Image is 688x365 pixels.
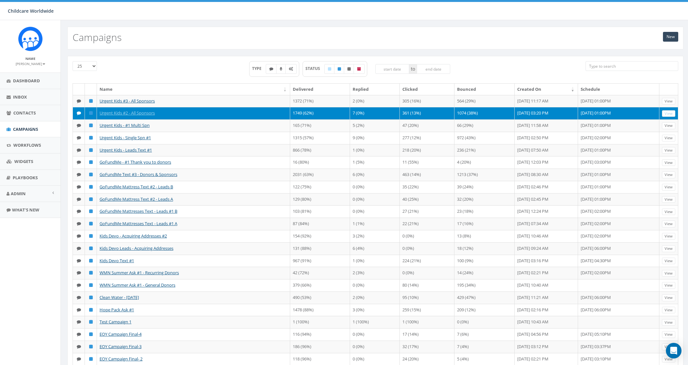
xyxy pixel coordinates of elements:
td: 9 (0%) [350,132,399,144]
i: Published [89,357,93,361]
td: 103 (81%) [290,205,350,218]
td: [DATE] 01:00PM [578,107,659,119]
td: 13 (8%) [454,230,514,242]
td: [DATE] 01:00PM [578,169,659,181]
a: View [662,171,675,178]
td: 7 (4%) [454,341,514,353]
a: View [662,147,675,154]
td: [DATE] 09:24 AM [515,242,578,255]
a: View [662,319,675,326]
td: 32 (20%) [454,193,514,206]
a: GoFundMe Mattresses Text - Leads #1 A [100,221,177,226]
input: start date [375,64,409,74]
td: 165 (71%) [290,119,350,132]
td: [DATE] 02:00PM [578,267,659,279]
td: [DATE] 06:00PM [578,242,659,255]
td: 7 (0%) [350,107,399,119]
td: [DATE] 02:45 PM [515,193,578,206]
input: Type to search [586,61,678,71]
td: [DATE] 02:00PM [578,205,659,218]
a: EOY Campaign Final-4 [100,331,142,337]
i: Published [89,246,93,250]
td: [DATE] 07:34 AM [515,218,578,230]
td: 66 (29%) [454,119,514,132]
td: [DATE] 11:58 AM [515,119,578,132]
i: Published [89,209,93,213]
i: Text SMS [77,136,81,140]
i: Published [89,148,93,152]
td: [DATE] 06:00PM [578,291,659,304]
a: WMN Summer Ask #1 - Recurring Donors [100,270,179,276]
td: 1 (100%) [290,316,350,328]
td: 1 (100%) [400,316,454,328]
a: View [662,331,675,338]
td: 0 (0%) [400,242,454,255]
a: Kids Devo - Acquiring Addresses #2 [100,233,167,239]
span: What's New [12,207,39,213]
td: 1 (100%) [350,316,399,328]
td: 32 (17%) [400,341,454,353]
div: Open Intercom Messenger [666,343,681,358]
span: Admin [11,191,26,196]
td: [DATE] 12:03 PM [515,156,578,169]
i: Text SMS [77,99,81,103]
i: Published [89,308,93,312]
th: Delivered [290,84,350,95]
a: Urgent Kids - Single Spn #1 [100,135,151,141]
a: Urgent Kids - #1 Multi Spn [100,122,150,128]
i: Published [89,123,93,128]
i: Published [89,234,93,238]
td: 122 (75%) [290,181,350,193]
a: Kids Devo Text #1 [100,258,134,264]
a: GoFundMe Text #3 - Donors & Sponsors [100,171,177,177]
td: 0 (0%) [400,230,454,242]
a: GoFundMe Mattress Text #2 - Leads A [100,196,173,202]
td: [DATE] 01:00PM [578,193,659,206]
th: Created On: activate to sort column ascending [515,84,578,95]
i: Published [89,259,93,263]
td: [DATE] 03:12 PM [515,341,578,353]
td: 35 (22%) [400,181,454,193]
td: 2 (0%) [350,291,399,304]
span: Childcare Worldwide [8,8,54,14]
td: [DATE] 10:46 AM [515,230,578,242]
td: 218 (20%) [400,144,454,156]
td: 11 (55%) [400,156,454,169]
i: Text SMS [77,222,81,226]
td: 22 (21%) [400,218,454,230]
i: Text SMS [77,234,81,238]
td: 1478 (88%) [290,304,350,316]
a: Test Campaign 1 [100,319,131,325]
i: Text SMS [77,271,81,275]
td: 42 (72%) [290,267,350,279]
td: [DATE] 01:00PM [578,95,659,107]
a: View [662,258,675,264]
td: 0 (0%) [454,316,514,328]
td: 0 (0%) [350,328,399,341]
a: GoFundMe - #1 Thank you to donors [100,159,171,165]
a: View [662,209,675,215]
a: View [662,110,675,117]
td: [DATE] 03:37PM [578,341,659,353]
span: STATUS [305,66,325,71]
td: 866 (78%) [290,144,350,156]
i: Text SMS [77,357,81,361]
td: 6 (0%) [350,169,399,181]
a: EOY Campaign Final-3 [100,344,142,349]
label: Unpublished [344,64,354,74]
td: [DATE] 02:00PM [578,132,659,144]
i: Published [89,295,93,300]
i: Published [89,271,93,275]
a: View [662,270,675,277]
td: [DATE] 02:46 PM [515,181,578,193]
label: Published [334,64,344,74]
span: to [409,64,417,74]
i: Published [89,197,93,201]
a: View [662,135,675,142]
h2: Campaigns [73,32,122,43]
td: 277 (12%) [400,132,454,144]
td: [DATE] 04:56 PM [515,328,578,341]
i: Text SMS [77,246,81,250]
td: 27 (21%) [400,205,454,218]
td: 1 (0%) [350,255,399,267]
